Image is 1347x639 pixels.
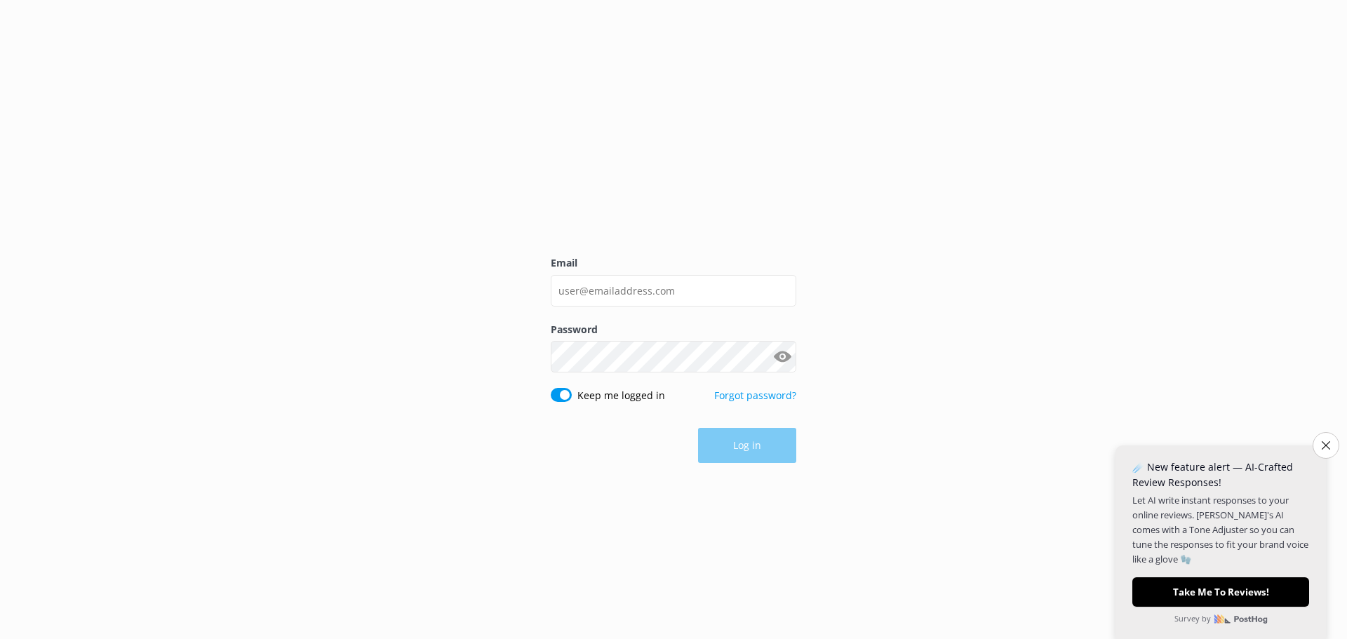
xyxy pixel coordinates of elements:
button: Show password [768,343,796,371]
a: Forgot password? [714,389,796,402]
label: Keep me logged in [577,388,665,403]
label: Password [551,322,796,337]
label: Email [551,255,796,271]
input: user@emailaddress.com [551,275,796,307]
